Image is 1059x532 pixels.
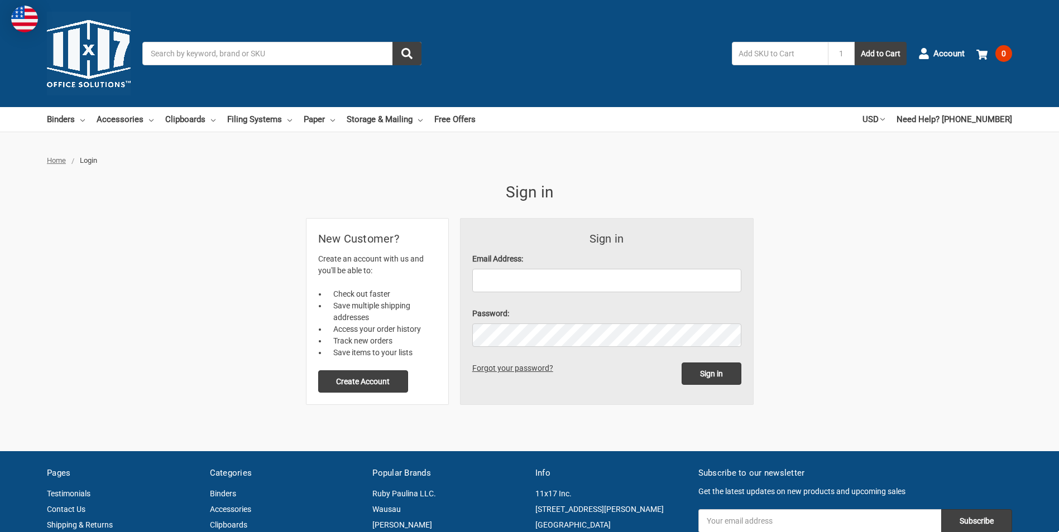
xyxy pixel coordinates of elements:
[318,370,409,393] button: Create Account
[47,505,85,514] a: Contact Us
[372,467,524,480] h5: Popular Brands
[11,6,38,32] img: duty and tax information for United States
[47,520,113,529] a: Shipping & Returns
[897,107,1012,132] a: Need Help? [PHONE_NUMBER]
[80,156,97,165] span: Login
[318,230,437,247] h2: New Customer?
[227,107,292,132] a: Filing Systems
[535,467,687,480] h5: Info
[732,42,828,65] input: Add SKU to Cart
[306,181,753,204] h1: Sign in
[995,45,1012,62] span: 0
[318,376,409,385] a: Create Account
[682,362,741,385] input: Sign in
[47,107,85,132] a: Binders
[698,486,1012,497] p: Get the latest updates on new products and upcoming sales
[698,467,1012,480] h5: Subscribe to our newsletter
[347,107,423,132] a: Storage & Mailing
[165,107,215,132] a: Clipboards
[327,300,437,323] li: Save multiple shipping addresses
[210,505,251,514] a: Accessories
[327,288,437,300] li: Check out faster
[372,520,432,529] a: [PERSON_NAME]
[472,364,557,373] a: Forgot your password?
[304,107,335,132] a: Paper
[327,335,437,347] li: Track new orders
[434,107,476,132] a: Free Offers
[472,253,741,265] label: Email Address:
[372,505,401,514] a: Wausau
[862,107,885,132] a: USD
[210,467,361,480] h5: Categories
[327,347,437,359] li: Save items to your lists
[918,39,965,68] a: Account
[372,489,436,498] a: Ruby Paulina LLC.
[97,107,154,132] a: Accessories
[855,42,907,65] button: Add to Cart
[327,323,437,335] li: Access your order history
[472,308,741,320] label: Password:
[210,520,247,529] a: Clipboards
[47,467,198,480] h5: Pages
[47,156,66,165] a: Home
[318,253,437,277] p: Create an account with us and you'll be able to:
[210,489,236,498] a: Binders
[976,39,1012,68] a: 0
[47,489,90,498] a: Testimonials
[142,42,421,65] input: Search by keyword, brand or SKU
[472,230,741,247] h3: Sign in
[47,12,131,95] img: 11x17.com
[933,47,965,60] span: Account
